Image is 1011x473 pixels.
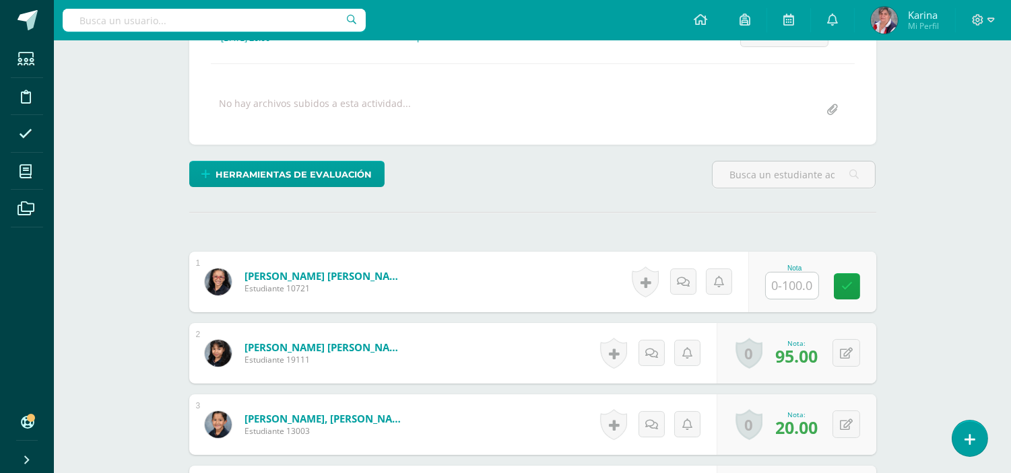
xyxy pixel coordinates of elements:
div: No hay archivos subidos a esta actividad... [220,97,412,123]
span: 95.00 [775,344,818,367]
span: Estudiante 19111 [244,354,406,365]
img: b9e85e965a7f8ce773151f2c8087cacc.png [205,340,232,367]
a: [PERSON_NAME] [PERSON_NAME] [244,340,406,354]
img: f525af92ddd3c62d3d4c2ea2c7d91424.png [205,268,232,295]
span: Karina [908,8,939,22]
img: f670f8b0b8ec306d1d39f0d6bcbb028a.png [205,411,232,438]
input: Busca un usuario... [63,9,366,32]
input: 0-100.0 [766,272,818,299]
div: Nota: [775,410,818,419]
div: Nota [765,264,824,272]
img: de0b392ea95cf163f11ecc40b2d2a7f9.png [871,7,898,34]
span: Herramientas de evaluación [216,162,372,187]
a: 0 [736,409,762,440]
span: Estudiante 10721 [244,283,406,294]
span: 20.00 [775,416,818,439]
span: Estudiante 13003 [244,425,406,437]
a: [PERSON_NAME], [PERSON_NAME] [244,412,406,425]
a: Herramientas de evaluación [189,161,385,187]
span: Mi Perfil [908,20,939,32]
a: [PERSON_NAME] [PERSON_NAME] [244,269,406,283]
a: 0 [736,338,762,369]
div: Nota: [775,338,818,348]
input: Busca un estudiante aquí... [713,161,875,188]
